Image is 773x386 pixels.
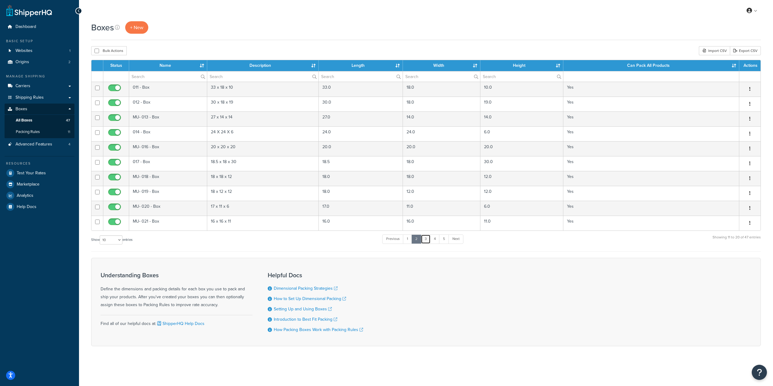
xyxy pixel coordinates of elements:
td: 14.0 [480,111,563,126]
span: Advanced Features [15,142,52,147]
a: Dimensional Packing Strategies [274,285,338,292]
td: 10.0 [480,82,563,97]
td: 20.0 [319,141,403,156]
a: Advanced Features 4 [5,139,74,150]
td: 30.0 [480,156,563,171]
td: 14.0 [403,111,480,126]
li: Boxes [5,104,74,138]
span: Dashboard [15,24,36,29]
a: Carriers [5,80,74,92]
a: How Packing Boxes Work with Packing Rules [274,326,363,333]
button: Open Resource Center [752,365,767,380]
a: 4 [430,234,440,244]
a: Test Your Rates [5,168,74,179]
span: Test Your Rates [17,171,46,176]
div: Resources [5,161,74,166]
td: 6.0 [480,126,563,141]
td: 18 x 12 x 12 [207,186,319,201]
li: Packing Rules [5,126,74,138]
li: Shipping Rules [5,92,74,103]
td: 33 x 18 x 10 [207,82,319,97]
span: Marketplace [17,182,40,187]
li: Marketplace [5,179,74,190]
td: 27.0 [319,111,403,126]
td: 20.0 [403,141,480,156]
td: MU- 019 - Box [129,186,207,201]
td: 012 - Box [129,97,207,111]
td: 19.0 [480,97,563,111]
span: Packing Rules [16,129,40,135]
td: 33.0 [319,82,403,97]
td: 18.0 [403,156,480,171]
a: 2 [411,234,421,244]
td: 18.0 [319,171,403,186]
span: Boxes [15,107,27,112]
th: Status [103,60,129,71]
span: All Boxes [16,118,32,123]
a: Dashboard [5,21,74,32]
span: Websites [15,48,33,53]
td: 16.0 [319,216,403,231]
td: 24.0 [319,126,403,141]
a: Export CSV [730,46,761,55]
label: Show entries [91,235,132,244]
span: 11 [68,129,70,135]
td: Yes [563,156,739,171]
td: Yes [563,111,739,126]
a: Previous [382,234,404,244]
td: 18.5 [319,156,403,171]
td: 18.0 [403,82,480,97]
a: ShipperHQ Home [6,5,52,17]
input: Search [129,71,207,82]
td: 27 x 14 x 14 [207,111,319,126]
a: Next [448,234,463,244]
a: Setting Up and Using Boxes [274,306,332,312]
td: 12.0 [480,171,563,186]
a: 3 [421,234,431,244]
td: Yes [563,97,739,111]
td: 11.0 [480,216,563,231]
td: MU- 018 - Box [129,171,207,186]
h1: Boxes [91,22,114,33]
td: Yes [563,216,739,231]
td: 11.0 [403,201,480,216]
input: Search [480,71,563,82]
input: Search [403,71,480,82]
li: Help Docs [5,201,74,212]
td: 18.0 [403,171,480,186]
td: 24.0 [403,126,480,141]
a: Websites 1 [5,45,74,56]
h3: Understanding Boxes [101,272,253,278]
li: Analytics [5,190,74,201]
span: 47 [66,118,70,123]
td: Yes [563,186,739,201]
span: Help Docs [17,204,36,210]
li: Websites [5,45,74,56]
input: Search [319,71,403,82]
a: Boxes [5,104,74,115]
div: Manage Shipping [5,74,74,79]
td: 17.0 [319,201,403,216]
div: Showing 11 to 20 of 47 entries [713,234,761,247]
li: All Boxes [5,115,74,126]
td: 30.0 [319,97,403,111]
span: 2 [68,60,70,65]
div: Basic Setup [5,39,74,44]
th: Width : activate to sort column ascending [403,60,480,71]
td: 017 - Box [129,156,207,171]
td: Yes [563,171,739,186]
span: 4 [68,142,70,147]
span: Origins [15,60,29,65]
button: Bulk Actions [91,46,127,55]
td: 12.0 [403,186,480,201]
div: Import CSV [699,46,730,55]
a: ShipperHQ Help Docs [156,320,204,327]
span: Analytics [17,193,33,198]
td: 014 - Box [129,126,207,141]
td: 17 x 11 x 6 [207,201,319,216]
td: 20.0 [480,141,563,156]
td: 20 x 20 x 20 [207,141,319,156]
li: Advanced Features [5,139,74,150]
